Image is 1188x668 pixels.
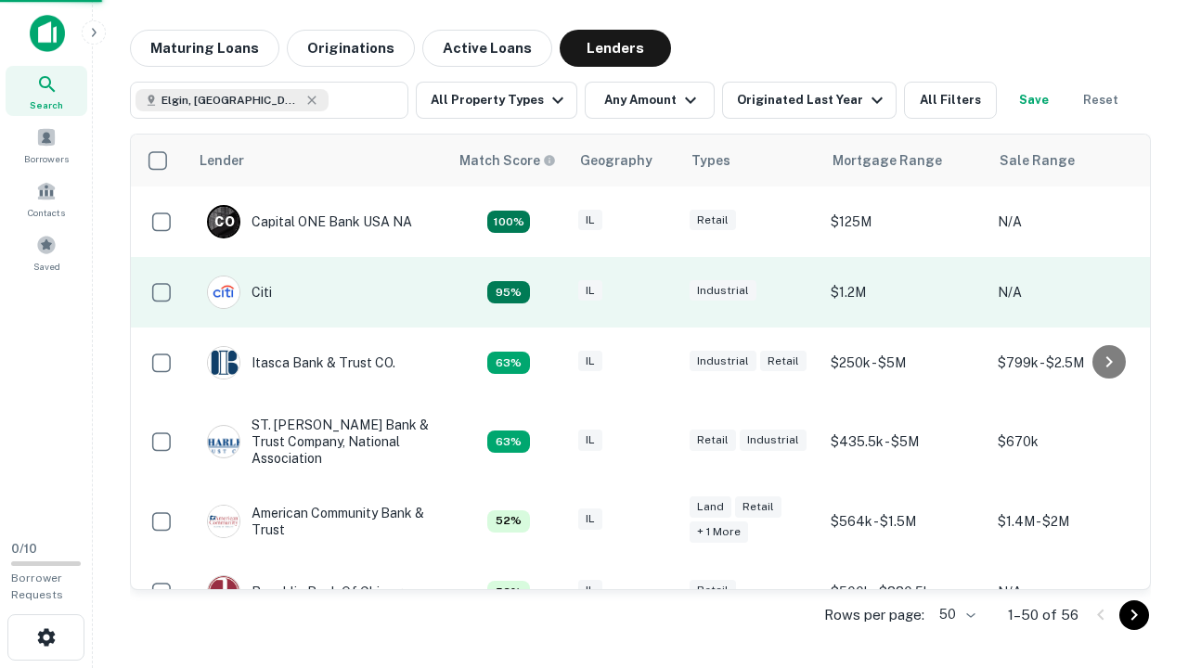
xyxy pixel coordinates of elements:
[578,210,602,231] div: IL
[821,186,988,257] td: $125M
[1071,82,1130,119] button: Reset
[988,486,1156,557] td: $1.4M - $2M
[690,521,748,543] div: + 1 more
[207,575,410,609] div: Republic Bank Of Chicago
[6,227,87,277] a: Saved
[33,259,60,274] span: Saved
[578,351,602,372] div: IL
[988,557,1156,627] td: N/A
[578,280,602,302] div: IL
[722,82,897,119] button: Originated Last Year
[30,15,65,52] img: capitalize-icon.png
[1004,82,1064,119] button: Save your search to get updates of matches that match your search criteria.
[24,151,69,166] span: Borrowers
[690,580,736,601] div: Retail
[1008,604,1078,626] p: 1–50 of 56
[6,120,87,170] a: Borrowers
[680,135,821,186] th: Types
[578,430,602,451] div: IL
[1119,600,1149,630] button: Go to next page
[6,66,87,116] a: Search
[585,82,715,119] button: Any Amount
[580,149,652,172] div: Geography
[11,572,63,601] span: Borrower Requests
[824,604,924,626] p: Rows per page:
[30,97,63,112] span: Search
[459,150,552,171] h6: Match Score
[459,150,556,171] div: Capitalize uses an advanced AI algorithm to match your search with the best lender. The match sco...
[1000,149,1075,172] div: Sale Range
[821,557,988,627] td: $500k - $880.5k
[422,30,552,67] button: Active Loans
[737,89,888,111] div: Originated Last Year
[932,601,978,628] div: 50
[287,30,415,67] button: Originations
[130,30,279,67] button: Maturing Loans
[448,135,569,186] th: Capitalize uses an advanced AI algorithm to match your search with the best lender. The match sco...
[207,276,272,309] div: Citi
[690,496,731,518] div: Land
[988,186,1156,257] td: N/A
[560,30,671,67] button: Lenders
[988,398,1156,486] td: $670k
[735,496,781,518] div: Retail
[207,346,395,379] div: Itasca Bank & Trust CO.
[740,430,807,451] div: Industrial
[214,212,234,232] p: C O
[6,173,87,224] a: Contacts
[569,135,680,186] th: Geography
[821,486,988,557] td: $564k - $1.5M
[690,210,736,231] div: Retail
[760,351,807,372] div: Retail
[821,398,988,486] td: $435.5k - $5M
[208,506,239,537] img: picture
[188,135,448,186] th: Lender
[690,280,756,302] div: Industrial
[1095,520,1188,609] iframe: Chat Widget
[487,581,530,603] div: Capitalize uses an advanced AI algorithm to match your search with the best lender. The match sco...
[821,257,988,328] td: $1.2M
[690,351,756,372] div: Industrial
[487,281,530,303] div: Capitalize uses an advanced AI algorithm to match your search with the best lender. The match sco...
[904,82,997,119] button: All Filters
[208,426,239,457] img: picture
[416,82,577,119] button: All Property Types
[578,508,602,530] div: IL
[11,542,37,556] span: 0 / 10
[821,328,988,398] td: $250k - $5M
[208,347,239,379] img: picture
[988,135,1156,186] th: Sale Range
[28,205,65,220] span: Contacts
[487,510,530,533] div: Capitalize uses an advanced AI algorithm to match your search with the best lender. The match sco...
[200,149,244,172] div: Lender
[487,352,530,374] div: Capitalize uses an advanced AI algorithm to match your search with the best lender. The match sco...
[207,205,412,238] div: Capital ONE Bank USA NA
[821,135,988,186] th: Mortgage Range
[487,430,530,453] div: Capitalize uses an advanced AI algorithm to match your search with the best lender. The match sco...
[690,430,736,451] div: Retail
[207,505,430,538] div: American Community Bank & Trust
[833,149,942,172] div: Mortgage Range
[207,417,430,468] div: ST. [PERSON_NAME] Bank & Trust Company, National Association
[988,328,1156,398] td: $799k - $2.5M
[487,211,530,233] div: Capitalize uses an advanced AI algorithm to match your search with the best lender. The match sco...
[161,92,301,109] span: Elgin, [GEOGRAPHIC_DATA], [GEOGRAPHIC_DATA]
[691,149,730,172] div: Types
[208,276,239,308] img: picture
[208,576,239,608] img: picture
[578,580,602,601] div: IL
[988,257,1156,328] td: N/A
